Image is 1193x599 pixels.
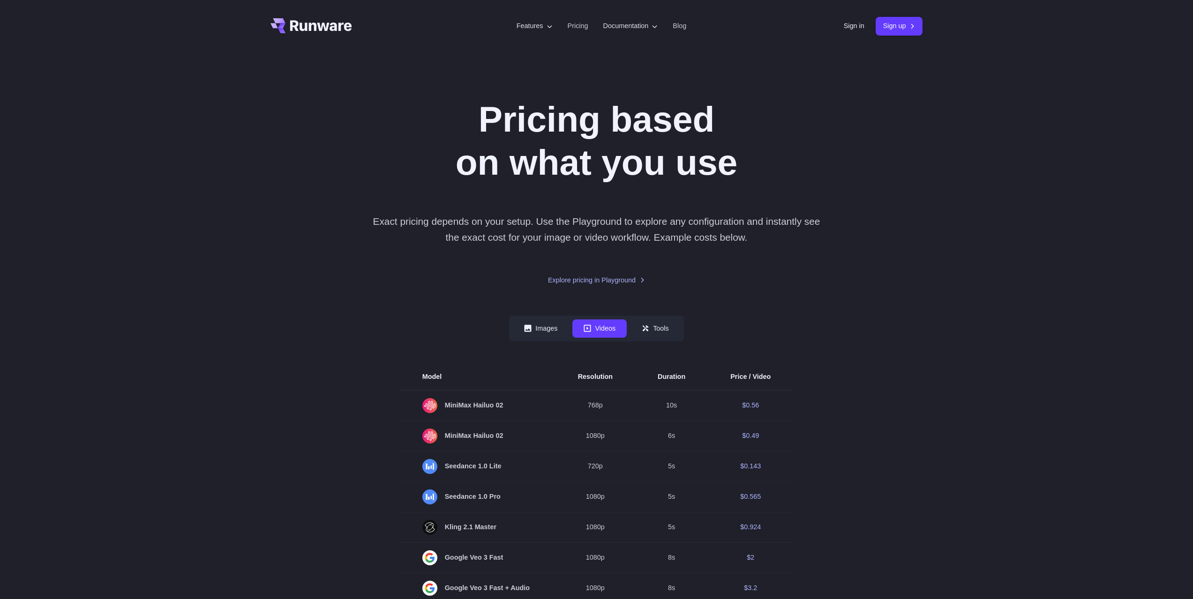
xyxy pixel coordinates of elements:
td: $0.565 [708,481,793,512]
td: $0.143 [708,451,793,481]
span: Kling 2.1 Master [422,520,533,535]
td: 6s [635,421,708,451]
th: Duration [635,364,708,390]
button: Tools [630,319,680,338]
td: 1080p [555,512,635,542]
a: Pricing [568,21,588,31]
label: Features [517,21,553,31]
button: Videos [572,319,627,338]
span: Google Veo 3 Fast [422,550,533,565]
td: 1080p [555,542,635,573]
th: Resolution [555,364,635,390]
a: Sign in [844,21,864,31]
a: Explore pricing in Playground [548,275,645,286]
td: $2 [708,542,793,573]
span: MiniMax Hailuo 02 [422,398,533,413]
a: Go to / [270,18,352,33]
td: $0.49 [708,421,793,451]
span: Seedance 1.0 Lite [422,459,533,474]
label: Documentation [603,21,658,31]
h1: Pricing based on what you use [336,97,858,184]
p: Exact pricing depends on your setup. Use the Playground to explore any configuration and instantl... [368,214,825,245]
span: Google Veo 3 Fast + Audio [422,581,533,596]
th: Model [400,364,555,390]
th: Price / Video [708,364,793,390]
span: Seedance 1.0 Pro [422,489,533,504]
td: $0.56 [708,390,793,421]
button: Images [513,319,569,338]
a: Sign up [876,17,923,35]
td: 8s [635,542,708,573]
td: 1080p [555,481,635,512]
a: Blog [673,21,686,31]
span: MiniMax Hailuo 02 [422,429,533,444]
td: 5s [635,481,708,512]
td: $0.924 [708,512,793,542]
td: 5s [635,512,708,542]
td: 5s [635,451,708,481]
td: 1080p [555,421,635,451]
td: 768p [555,390,635,421]
td: 720p [555,451,635,481]
td: 10s [635,390,708,421]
